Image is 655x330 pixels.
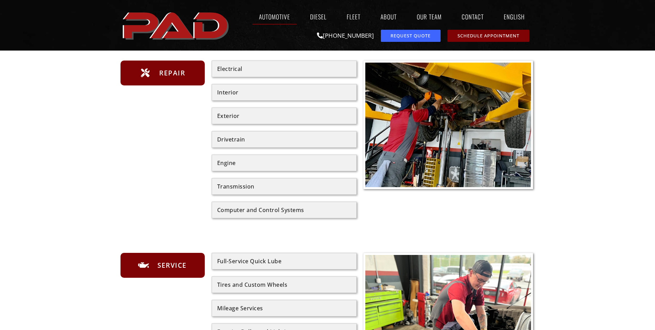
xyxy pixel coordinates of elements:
nav: Menu [232,9,535,25]
a: request a service or repair quote [381,30,441,42]
span: Service [156,260,187,271]
a: About [374,9,403,25]
div: Drivetrain [217,137,351,142]
div: Exterior [217,113,351,119]
div: Tires and Custom Wheels [217,282,351,287]
a: schedule repair or service appointment [447,30,529,42]
img: The image shows the word "PAD" in bold, red, uppercase letters with a slight shadow effect. [121,7,232,44]
span: Request Quote [391,34,431,38]
div: Transmission [217,184,351,189]
a: Automotive [252,9,297,25]
div: Engine [217,160,351,166]
div: Computer and Control Systems [217,207,351,213]
div: Mileage Services [217,305,351,311]
span: Repair [157,67,185,79]
div: Full-Service Quick Lube [217,258,351,264]
a: Contact [455,9,490,25]
a: Diesel [304,9,333,25]
a: English [497,9,535,25]
a: pro automotive and diesel home page [121,7,232,44]
div: Interior [217,90,351,95]
a: Fleet [340,9,367,25]
a: [PHONE_NUMBER] [317,31,374,39]
span: Schedule Appointment [457,34,519,38]
a: Our Team [410,9,448,25]
div: Electrical [217,66,351,72]
img: A mechanic in a red shirt and gloves works under a raised vehicle on a lift in an auto repair shop. [365,63,531,187]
